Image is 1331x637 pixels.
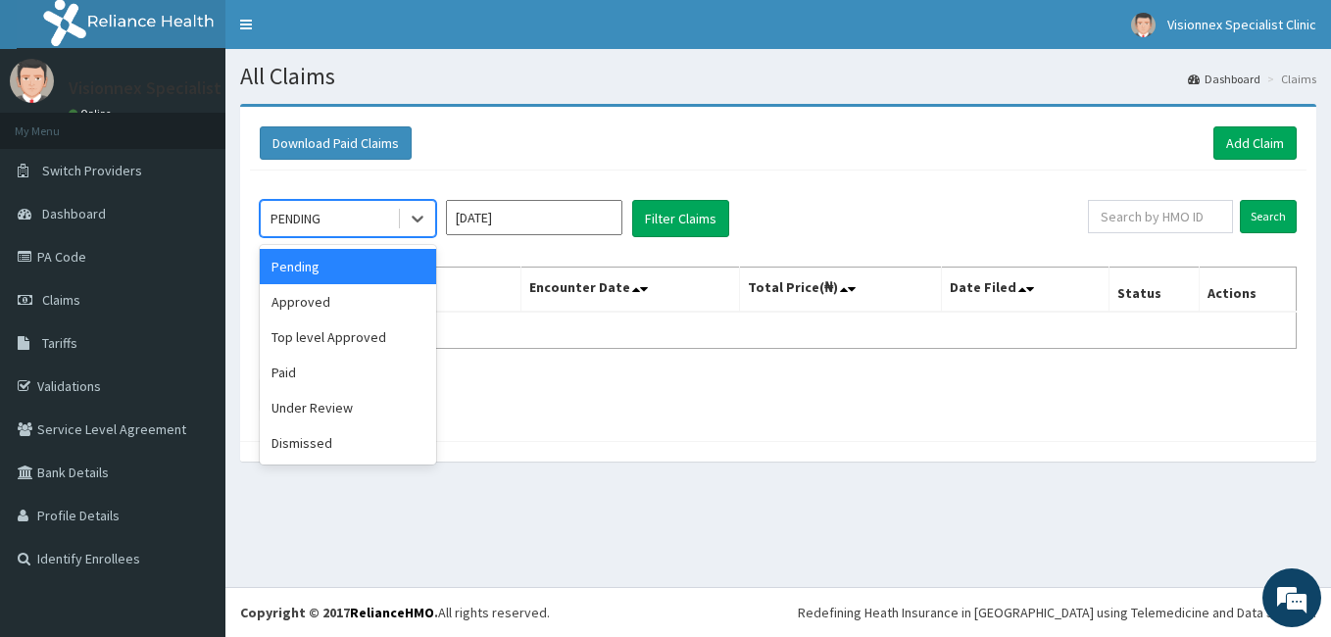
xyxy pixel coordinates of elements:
div: Approved [260,284,436,319]
button: Download Paid Claims [260,126,412,160]
a: RelianceHMO [350,604,434,621]
span: Switch Providers [42,162,142,179]
h1: All Claims [240,64,1316,89]
img: User Image [10,59,54,103]
div: Dismissed [260,425,436,461]
th: Date Filed [942,268,1109,313]
div: PENDING [271,209,320,228]
th: Actions [1199,268,1296,313]
div: Top level Approved [260,319,436,355]
th: Status [1109,268,1199,313]
th: Encounter Date [521,268,740,313]
strong: Copyright © 2017 . [240,604,438,621]
span: Dashboard [42,205,106,222]
div: Paid [260,355,436,390]
input: Search [1240,200,1297,233]
p: Visionnex Specialist Clinic [69,79,267,97]
input: Search by HMO ID [1088,200,1233,233]
input: Select Month and Year [446,200,622,235]
footer: All rights reserved. [225,587,1331,637]
span: Claims [42,291,80,309]
a: Add Claim [1213,126,1297,160]
div: Under Review [260,390,436,425]
button: Filter Claims [632,200,729,237]
li: Claims [1262,71,1316,87]
th: Total Price(₦) [739,268,941,313]
a: Online [69,107,116,121]
span: Tariffs [42,334,77,352]
span: Visionnex Specialist Clinic [1167,16,1316,33]
a: Dashboard [1188,71,1260,87]
div: Redefining Heath Insurance in [GEOGRAPHIC_DATA] using Telemedicine and Data Science! [798,603,1316,622]
div: Pending [260,249,436,284]
img: User Image [1131,13,1156,37]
